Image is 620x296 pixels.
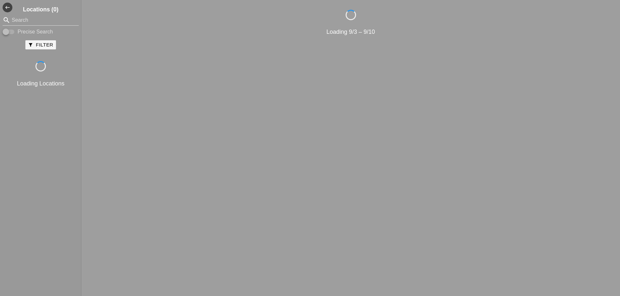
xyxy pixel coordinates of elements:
input: Search [12,15,70,25]
label: Precise Search [18,29,53,35]
div: Enable Precise search to match search terms exactly. [3,28,79,36]
button: Shrink Sidebar [3,3,12,12]
i: west [3,3,12,12]
div: Loading Locations [1,79,80,88]
button: Filter [25,40,56,49]
div: Filter [28,41,53,49]
i: filter_alt [28,42,33,47]
i: search [3,16,10,24]
div: Loading 9/3 – 9/10 [84,28,617,36]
